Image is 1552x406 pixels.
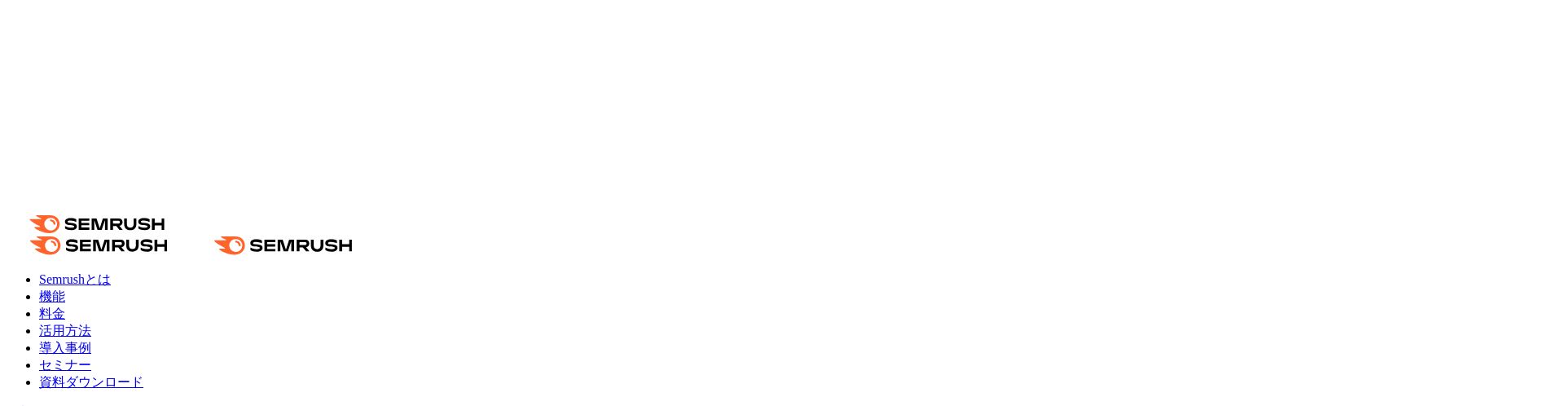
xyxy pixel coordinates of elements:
[39,289,65,303] a: 機能
[39,272,111,286] a: Semrushとは
[39,324,91,338] a: 活用方法
[39,358,91,372] a: セミナー
[39,307,65,320] a: 料金
[39,341,91,355] a: 導入事例
[39,375,143,389] a: 資料ダウンロード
